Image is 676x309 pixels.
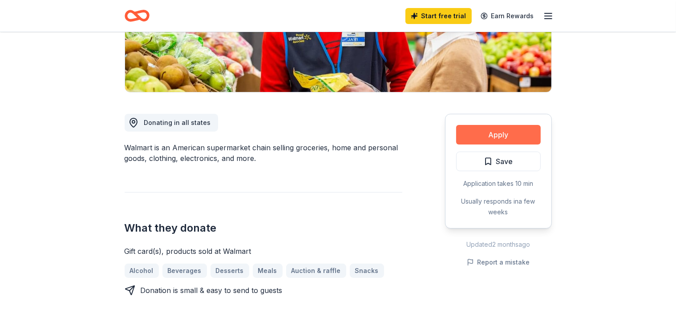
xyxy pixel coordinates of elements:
span: Donating in all states [144,119,211,126]
button: Report a mistake [467,257,530,268]
div: Application takes 10 min [456,178,541,189]
div: Gift card(s), products sold at Walmart [125,246,402,257]
a: Start free trial [405,8,472,24]
div: Usually responds in a few weeks [456,196,541,217]
button: Save [456,152,541,171]
a: Home [125,5,150,26]
div: Updated 2 months ago [445,239,552,250]
a: Earn Rewards [475,8,539,24]
button: Apply [456,125,541,144]
span: Save [496,156,513,167]
h2: What they donate [125,221,402,235]
div: Walmart is an American supermarket chain selling groceries, home and personal goods, clothing, el... [125,142,402,164]
div: Donation is small & easy to send to guests [141,285,283,296]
